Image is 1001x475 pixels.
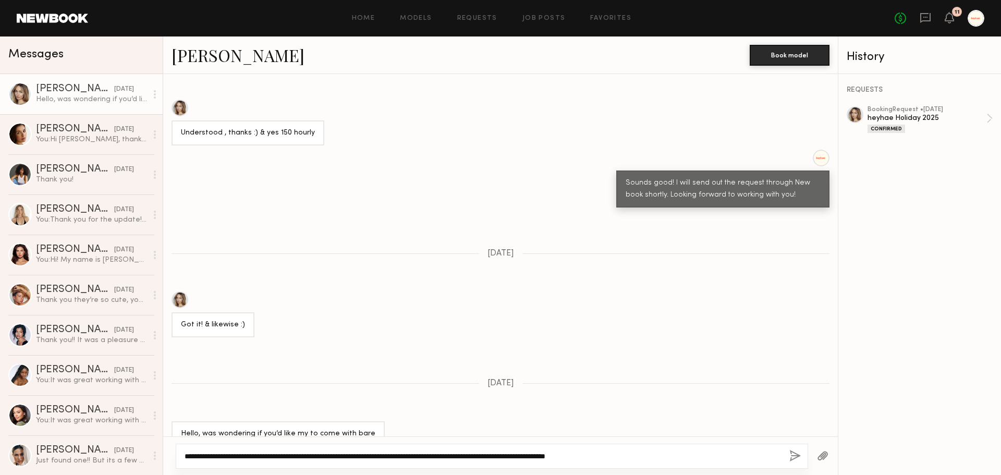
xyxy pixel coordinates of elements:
div: [PERSON_NAME] [36,405,114,416]
div: [DATE] [114,366,134,375]
div: [DATE] [114,446,134,456]
div: [PERSON_NAME] [36,285,114,295]
div: Hello, was wondering if you’d like my to come with bare nails [DATE] since I currently have a lig... [36,94,147,104]
span: [DATE] [487,379,514,388]
a: bookingRequest •[DATE]heyhae Holiday 2025Confirmed [868,106,993,133]
div: [PERSON_NAME] [36,445,114,456]
div: Just found one!! But its a few blocks away [36,456,147,466]
a: Models [400,15,432,22]
div: You: Thank you for the update! Look forward to working with you in the future. Hope you have a gr... [36,215,147,225]
span: Messages [8,48,64,60]
a: Requests [457,15,497,22]
div: [DATE] [114,205,134,215]
div: [DATE] [114,165,134,175]
div: Got it! & likewise :) [181,319,245,331]
div: [PERSON_NAME] [36,245,114,255]
div: [DATE] [114,325,134,335]
div: [PERSON_NAME] [36,325,114,335]
div: Confirmed [868,125,905,133]
div: Thank you they’re so cute, you as well! [36,295,147,305]
div: You: It was great working with you again, [PERSON_NAME]! I can't wait to see our final edits! Hop... [36,375,147,385]
div: Sounds good! I will send out the request through New book shortly. Looking forward to working wit... [626,177,820,201]
div: [PERSON_NAME] [36,84,114,94]
a: Book model [750,50,829,59]
button: Book model [750,45,829,66]
div: [DATE] [114,125,134,135]
div: [DATE] [114,84,134,94]
div: You: It was great working with you again! We’re so excited to see the final edits. We have more p... [36,416,147,425]
a: Home [352,15,375,22]
a: Job Posts [522,15,566,22]
div: REQUESTS [847,87,993,94]
div: You: Hi! My name is [PERSON_NAME], the founder of Heyhae gel nail brands. We're gearing up for a ... [36,255,147,265]
div: [DATE] [114,285,134,295]
div: History [847,51,993,63]
div: Thank you! [36,175,147,185]
div: Understood , thanks :) & yes 150 hourly [181,127,315,139]
div: Thank you!! It was a pleasure getting to meet and work with you all, everyone was so kind and wel... [36,335,147,345]
div: [DATE] [114,245,134,255]
div: Hello, was wondering if you’d like my to come with bare nails [DATE] since I currently have a lig... [181,428,375,464]
div: [DATE] [114,406,134,416]
div: booking Request • [DATE] [868,106,986,113]
div: [PERSON_NAME] [36,204,114,215]
div: heyhae Holiday 2025 [868,113,986,123]
div: 11 [955,9,960,15]
div: [PERSON_NAME] [36,124,114,135]
div: You: Hi [PERSON_NAME], thank you for letting us know and no worries! [36,135,147,144]
div: [PERSON_NAME] [36,164,114,175]
a: [PERSON_NAME] [172,44,304,66]
div: [PERSON_NAME] [36,365,114,375]
a: Favorites [590,15,631,22]
span: [DATE] [487,249,514,258]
